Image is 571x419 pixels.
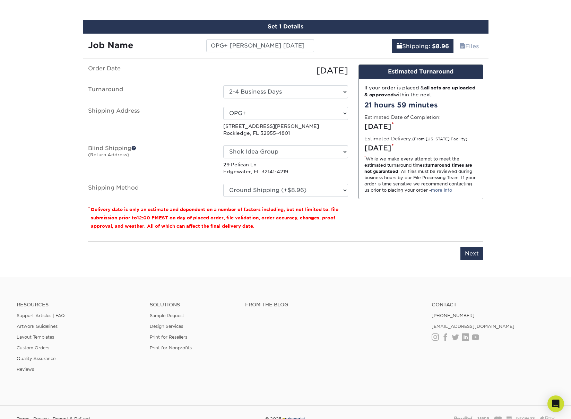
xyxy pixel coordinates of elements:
a: Print for Resellers [150,334,187,340]
div: Estimated Turnaround [359,65,483,79]
label: Shipping Address [83,107,218,137]
label: Estimated Delivery: [364,135,467,142]
div: While we make every attempt to meet the estimated turnaround times; . All files must be reviewed ... [364,156,477,193]
div: [DATE] [364,121,477,132]
div: If your order is placed & within the next: [364,84,477,98]
label: Estimated Date of Completion: [364,114,441,121]
label: Order Date [83,64,218,77]
a: [PHONE_NUMBER] [432,313,475,318]
p: 29 Pelican Ln Edgewater, FL 32141-4219 [223,161,348,175]
label: Shipping Method [83,184,218,197]
a: Print for Nonprofits [150,345,192,350]
a: Custom Orders [17,345,49,350]
label: Blind Shipping [83,145,218,175]
strong: Job Name [88,40,133,50]
a: Design Services [150,324,183,329]
a: Reviews [17,367,34,372]
a: Layout Templates [17,334,54,340]
p: [STREET_ADDRESS][PERSON_NAME] Rockledge, FL 32955-4801 [223,123,348,137]
b: : $8.96 [429,43,449,50]
a: Support Articles | FAQ [17,313,65,318]
label: Turnaround [83,85,218,98]
a: Shipping: $8.96 [392,39,453,53]
a: more info [431,187,452,193]
small: Delivery date is only an estimate and dependent on a number of factors including, but not limited... [91,207,338,229]
h4: From the Blog [245,302,413,308]
a: [EMAIL_ADDRESS][DOMAIN_NAME] [432,324,514,329]
small: (From [US_STATE] Facility) [412,137,467,141]
strong: turnaround times are not guaranteed [364,163,472,174]
small: (Return Address) [88,152,129,157]
h4: Resources [17,302,139,308]
a: Sample Request [150,313,184,318]
span: shipping [397,43,402,50]
span: files [460,43,465,50]
span: 12:00 PM [137,215,159,220]
a: Files [455,39,483,53]
h4: Solutions [150,302,234,308]
div: Set 1 Details [83,20,488,34]
div: [DATE] [364,143,477,153]
div: Open Intercom Messenger [547,395,564,412]
input: Enter a job name [206,39,314,52]
a: Artwork Guidelines [17,324,58,329]
a: Contact [432,302,554,308]
input: Next [460,247,483,260]
div: 21 hours 59 minutes [364,100,477,110]
div: [DATE] [218,64,353,77]
a: Quality Assurance [17,356,55,361]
